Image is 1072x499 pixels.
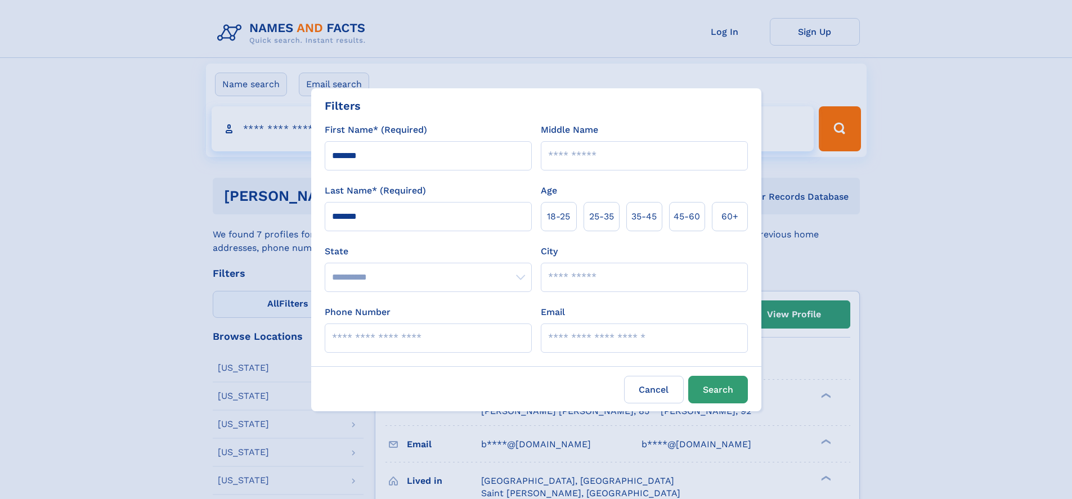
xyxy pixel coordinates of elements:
span: 25‑35 [589,210,614,223]
label: Age [541,184,557,197]
span: 35‑45 [631,210,657,223]
div: Filters [325,97,361,114]
label: Last Name* (Required) [325,184,426,197]
label: Middle Name [541,123,598,137]
span: 60+ [721,210,738,223]
label: City [541,245,558,258]
span: 45‑60 [674,210,700,223]
label: Email [541,305,565,319]
label: First Name* (Required) [325,123,427,137]
label: Phone Number [325,305,391,319]
span: 18‑25 [547,210,570,223]
label: Cancel [624,376,684,403]
label: State [325,245,532,258]
button: Search [688,376,748,403]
